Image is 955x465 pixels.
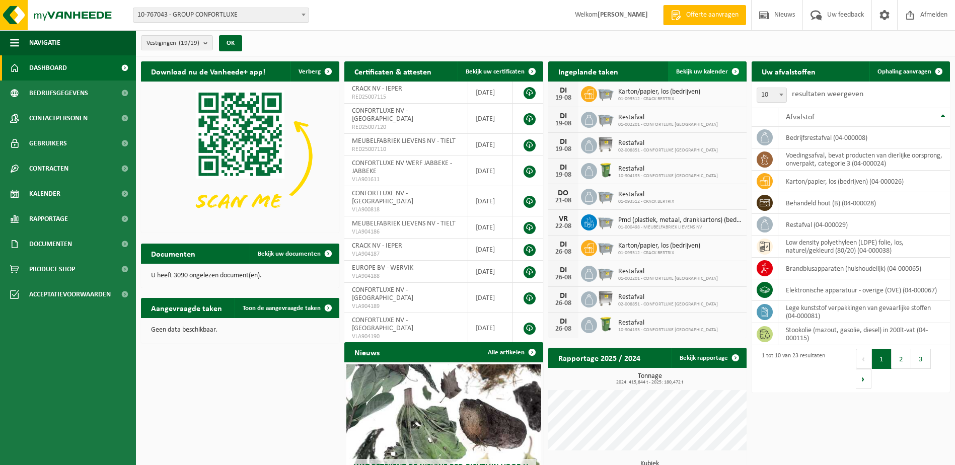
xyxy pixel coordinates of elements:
td: [DATE] [468,239,513,261]
div: DO [553,189,573,197]
h2: Documenten [141,244,205,263]
count: (19/19) [179,40,199,46]
h2: Ingeplande taken [548,61,628,81]
div: 21-08 [553,197,573,204]
span: Offerte aanvragen [684,10,741,20]
span: Restafval [618,293,718,301]
span: Contracten [29,156,68,181]
span: Restafval [618,319,718,327]
img: WB-2500-GAL-GY-01 [597,239,614,256]
h2: Download nu de Vanheede+ app! [141,61,275,81]
td: low density polyethyleen (LDPE) folie, los, naturel/gekleurd (80/20) (04-000038) [778,236,950,258]
td: bedrijfsrestafval (04-000008) [778,127,950,148]
div: 22-08 [553,223,573,230]
span: CONFORTLUXE NV - [GEOGRAPHIC_DATA] [352,317,413,332]
div: DI [553,112,573,120]
td: [DATE] [468,283,513,313]
span: Toon de aangevraagde taken [243,305,321,312]
span: VLA904186 [352,228,460,236]
span: VLA904187 [352,250,460,258]
span: 01-000498 - MEUBELFABRIEK LIEVENS NV [618,224,742,230]
span: Verberg [299,68,321,75]
div: 26-08 [553,326,573,333]
span: Gebruikers [29,131,67,156]
span: 02-008851 - CONFORTLUXE [GEOGRAPHIC_DATA] [618,301,718,307]
img: WB-1100-GAL-GY-02 [597,290,614,307]
span: Bekijk uw kalender [676,68,728,75]
p: Geen data beschikbaar. [151,327,329,334]
td: brandblusapparaten (huishoudelijk) (04-000065) [778,258,950,279]
h3: Tonnage [553,373,747,385]
span: MEUBELFABRIEK LIEVENS NV - TIELT [352,220,456,227]
div: 26-08 [553,300,573,307]
div: 1 tot 10 van 23 resultaten [757,348,825,390]
span: CRACK NV - IEPER [352,85,402,93]
span: Kalender [29,181,60,206]
span: RED25007110 [352,145,460,153]
img: WB-0240-HPE-GN-50 [597,162,614,179]
span: RED25007115 [352,93,460,101]
td: lege kunststof verpakkingen van gevaarlijke stoffen (04-000081) [778,301,950,323]
button: Vestigingen(19/19) [141,35,213,50]
button: 2 [892,349,911,369]
img: WB-2500-GAL-GY-01 [597,85,614,102]
span: Ophaling aanvragen [877,68,931,75]
span: 01-002201 - CONFORTLUXE [GEOGRAPHIC_DATA] [618,276,718,282]
img: WB-0240-HPE-GN-50 [597,316,614,333]
span: EUROPE BV - WERVIK [352,264,413,272]
a: Alle artikelen [480,342,542,362]
button: 3 [911,349,931,369]
td: [DATE] [468,156,513,186]
div: DI [553,164,573,172]
div: 19-08 [553,120,573,127]
td: [DATE] [468,82,513,104]
button: Next [856,369,871,389]
td: [DATE] [468,134,513,156]
span: CONFORTLUXE NV - [GEOGRAPHIC_DATA] [352,190,413,205]
span: Karton/papier, los (bedrijven) [618,88,700,96]
div: 19-08 [553,95,573,102]
span: MEUBELFABRIEK LIEVENS NV - TIELT [352,137,456,145]
span: 01-093512 - CRACK BERTRIX [618,96,700,102]
h2: Aangevraagde taken [141,298,232,318]
span: Restafval [618,191,674,199]
div: DI [553,87,573,95]
div: DI [553,292,573,300]
a: Bekijk uw certificaten [458,61,542,82]
button: Previous [856,349,872,369]
a: Toon de aangevraagde taken [235,298,338,318]
img: WB-2500-GAL-GY-01 [597,264,614,281]
span: 01-093512 - CRACK BERTRIX [618,250,700,256]
span: Restafval [618,114,718,122]
span: Documenten [29,231,72,257]
div: DI [553,241,573,249]
h2: Certificaten & attesten [344,61,442,81]
span: RED25007120 [352,123,460,131]
div: 19-08 [553,172,573,179]
img: WB-2500-GAL-GY-01 [597,110,614,127]
span: Bekijk uw certificaten [466,68,525,75]
h2: Rapportage 2025 / 2024 [548,348,650,367]
span: Bedrijfsgegevens [29,81,88,106]
span: Bekijk uw documenten [258,251,321,257]
div: DI [553,266,573,274]
span: Dashboard [29,55,67,81]
td: voedingsafval, bevat producten van dierlijke oorsprong, onverpakt, categorie 3 (04-000024) [778,148,950,171]
span: CRACK NV - IEPER [352,242,402,250]
span: VLA901611 [352,176,460,184]
td: [DATE] [468,313,513,343]
p: U heeft 3090 ongelezen document(en). [151,272,329,279]
td: [DATE] [468,104,513,134]
td: [DATE] [468,216,513,239]
span: Navigatie [29,30,60,55]
span: 10-904193 - CONFORTLUXE [GEOGRAPHIC_DATA] [618,173,718,179]
strong: [PERSON_NAME] [598,11,648,19]
img: WB-2500-GAL-GY-01 [597,187,614,204]
span: Restafval [618,165,718,173]
span: VLA904188 [352,272,460,280]
span: 10-767043 - GROUP CONFORTLUXE [133,8,309,22]
td: behandeld hout (B) (04-000028) [778,192,950,214]
span: 10-904193 - CONFORTLUXE [GEOGRAPHIC_DATA] [618,327,718,333]
div: DI [553,318,573,326]
label: resultaten weergeven [792,90,863,98]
